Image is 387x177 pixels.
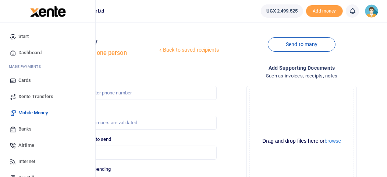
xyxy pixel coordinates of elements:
[18,33,29,40] span: Start
[55,49,157,57] h5: Send money to one person
[258,4,306,18] li: Wallet ballance
[324,138,341,143] button: browse
[306,5,343,17] span: Add money
[6,45,89,61] a: Dashboard
[30,6,66,17] img: logo-large
[58,146,216,160] input: UGX
[223,72,381,80] h4: Such as invoices, receipts, notes
[365,4,378,18] img: profile-user
[29,8,66,14] a: logo-small logo-large logo-large
[157,44,220,57] a: Back to saved recipients
[6,137,89,153] a: Airtime
[266,7,298,15] span: UGX 2,499,525
[18,93,54,100] span: Xente Transfers
[250,138,354,145] div: Drag and drop files here or
[18,142,34,149] span: Airtime
[13,64,41,69] span: ake Payments
[18,49,42,56] span: Dashboard
[365,4,381,18] a: profile-user
[6,153,89,170] a: Internet
[18,125,32,133] span: Banks
[18,77,31,84] span: Cards
[6,72,89,88] a: Cards
[6,121,89,137] a: Banks
[58,86,216,100] input: Enter phone number
[6,105,89,121] a: Mobile Money
[306,8,343,13] a: Add money
[18,158,35,165] span: Internet
[55,38,157,46] h4: Mobile money
[268,37,335,52] a: Send to many
[6,88,89,105] a: Xente Transfers
[306,5,343,17] li: Toup your wallet
[6,28,89,45] a: Start
[6,61,89,72] li: M
[261,4,303,18] a: UGX 2,499,525
[18,109,48,117] span: Mobile Money
[223,64,381,72] h4: Add supporting Documents
[58,116,216,130] input: MTN & Airtel numbers are validated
